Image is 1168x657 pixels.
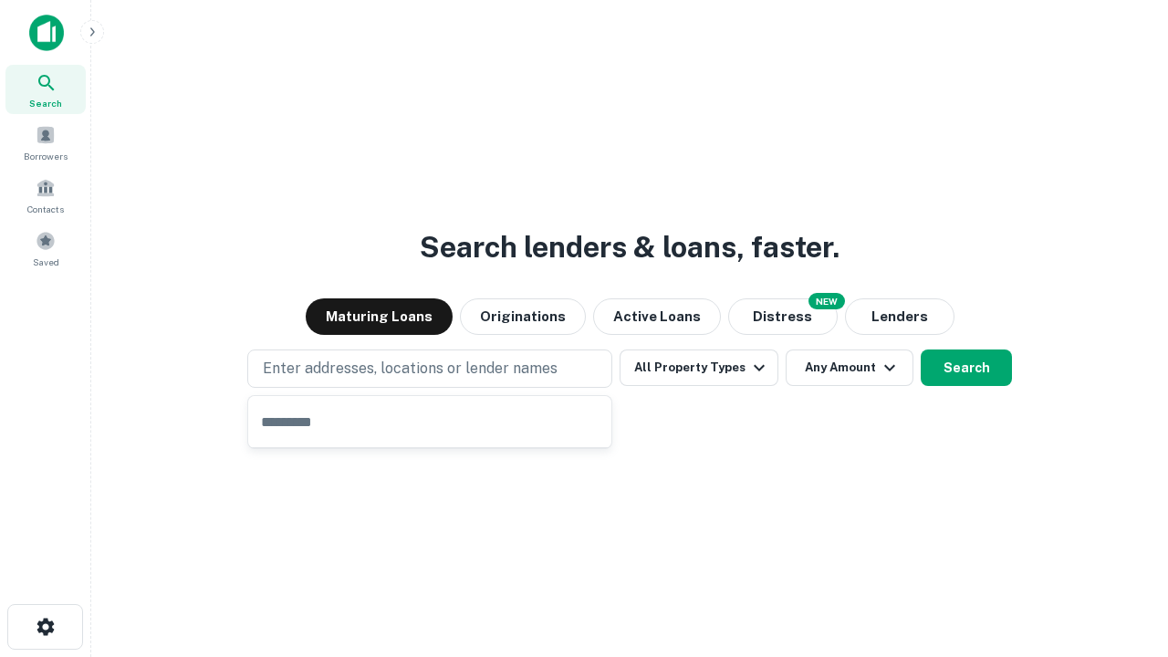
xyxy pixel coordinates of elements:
iframe: Chat Widget [1077,511,1168,599]
button: Originations [460,298,586,335]
button: Any Amount [786,349,913,386]
a: Search [5,65,86,114]
button: Search distressed loans with lien and other non-mortgage details. [728,298,838,335]
button: Maturing Loans [306,298,453,335]
span: Search [29,96,62,110]
h3: Search lenders & loans, faster. [420,225,839,269]
span: Saved [33,255,59,269]
button: Active Loans [593,298,721,335]
button: Search [921,349,1012,386]
span: Borrowers [24,149,68,163]
p: Enter addresses, locations or lender names [263,358,558,380]
span: Contacts [27,202,64,216]
button: All Property Types [620,349,778,386]
a: Borrowers [5,118,86,167]
img: capitalize-icon.png [29,15,64,51]
a: Contacts [5,171,86,220]
div: NEW [808,293,845,309]
button: Enter addresses, locations or lender names [247,349,612,388]
a: Saved [5,224,86,273]
button: Lenders [845,298,954,335]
